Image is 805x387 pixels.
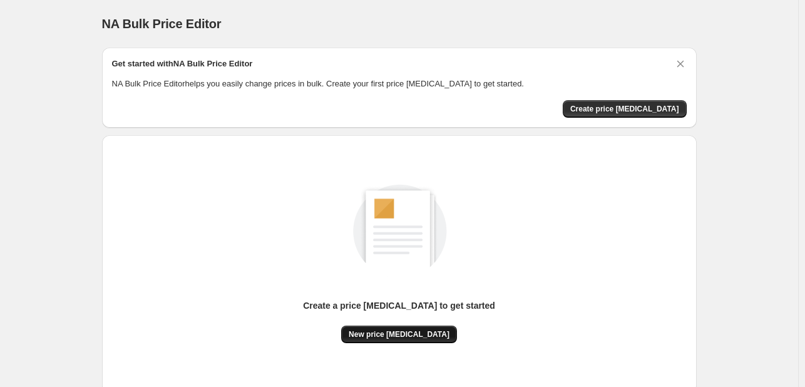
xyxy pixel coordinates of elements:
[102,17,222,31] span: NA Bulk Price Editor
[341,326,457,343] button: New price [MEDICAL_DATA]
[303,299,495,312] p: Create a price [MEDICAL_DATA] to get started
[112,58,253,70] h2: Get started with NA Bulk Price Editor
[349,329,449,339] span: New price [MEDICAL_DATA]
[563,100,687,118] button: Create price change job
[570,104,679,114] span: Create price [MEDICAL_DATA]
[674,58,687,70] button: Dismiss card
[112,78,687,90] p: NA Bulk Price Editor helps you easily change prices in bulk. Create your first price [MEDICAL_DAT...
